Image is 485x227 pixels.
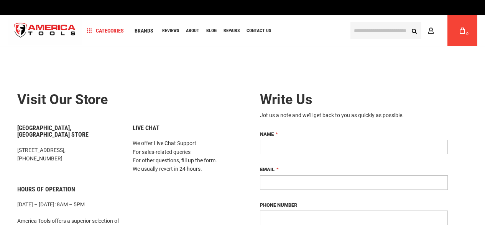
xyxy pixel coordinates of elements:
[466,32,469,36] span: 0
[243,26,275,36] a: Contact Us
[84,26,127,36] a: Categories
[159,26,182,36] a: Reviews
[182,26,203,36] a: About
[260,202,297,208] span: Phone Number
[220,26,243,36] a: Repairs
[206,28,217,33] span: Blog
[162,28,179,33] span: Reviews
[247,28,271,33] span: Contact Us
[17,125,121,138] h6: [GEOGRAPHIC_DATA], [GEOGRAPHIC_DATA] Store
[135,28,153,33] span: Brands
[407,23,421,38] button: Search
[260,131,274,137] span: Name
[260,167,275,172] span: Email
[224,28,240,33] span: Repairs
[203,26,220,36] a: Blog
[260,111,448,119] div: Jot us a note and we’ll get back to you as quickly as possible.
[17,92,237,108] h2: Visit our store
[17,186,121,193] h6: Hours of Operation
[17,146,121,163] p: [STREET_ADDRESS], [PHONE_NUMBER]
[8,16,82,45] a: store logo
[455,15,470,46] a: 0
[133,139,237,173] p: We offer Live Chat Support For sales-related queries For other questions, fill up the form. We us...
[87,28,124,33] span: Categories
[131,26,157,36] a: Brands
[133,125,237,132] h6: Live Chat
[186,28,199,33] span: About
[260,91,312,108] span: Write Us
[17,200,121,209] p: [DATE] – [DATE]: 8AM – 5PM
[8,16,82,45] img: America Tools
